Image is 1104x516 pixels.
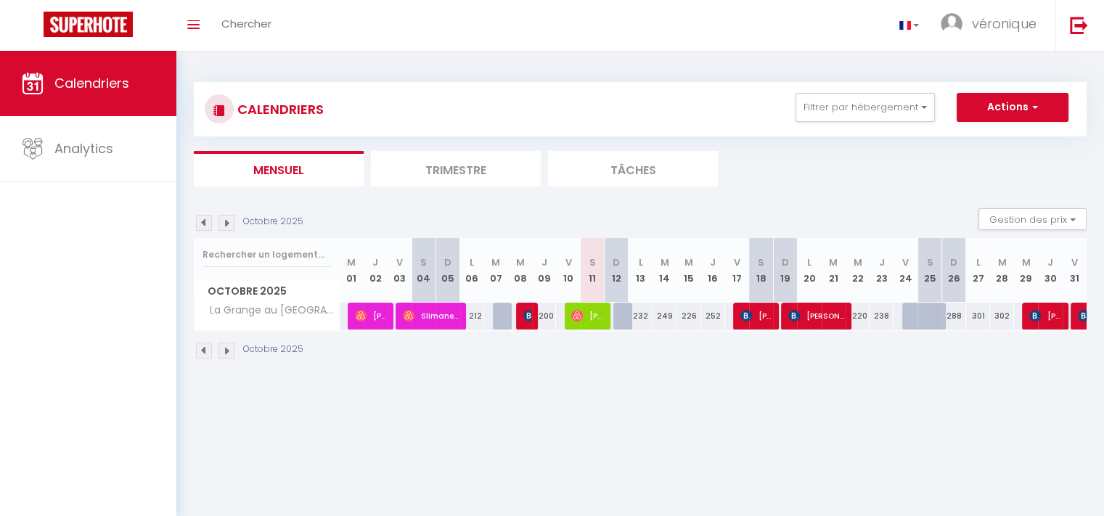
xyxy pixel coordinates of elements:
img: Super Booking [44,12,133,37]
abbr: J [541,255,547,269]
th: 05 [436,238,459,303]
h3: CALENDRIERS [234,93,324,126]
th: 25 [917,238,941,303]
input: Rechercher un logement... [203,242,331,268]
abbr: M [347,255,356,269]
th: 27 [966,238,990,303]
abbr: J [879,255,885,269]
th: 16 [701,238,725,303]
th: 01 [340,238,364,303]
p: Octobre 2025 [243,343,303,356]
abbr: S [926,255,933,269]
th: 28 [990,238,1014,303]
th: 09 [532,238,556,303]
span: Slimane Net [403,302,459,329]
abbr: S [589,255,596,269]
span: La Grange au [GEOGRAPHIC_DATA] [197,303,342,319]
th: 31 [1063,238,1087,303]
th: 19 [773,238,797,303]
div: 226 [676,303,700,329]
abbr: M [1022,255,1031,269]
div: 238 [870,303,894,329]
div: 212 [460,303,484,329]
abbr: M [829,255,838,269]
button: Filtrer par hébergement [796,93,935,122]
th: 12 [605,238,629,303]
abbr: M [661,255,669,269]
button: Actions [957,93,1068,122]
div: 220 [846,303,870,329]
th: 10 [556,238,580,303]
span: [PERSON_NAME] [1029,302,1061,329]
img: ... [941,13,962,35]
span: Calendriers [54,74,129,92]
div: 249 [653,303,676,329]
th: 15 [676,238,700,303]
abbr: D [613,255,620,269]
div: 302 [990,303,1014,329]
th: 11 [581,238,605,303]
th: 23 [870,238,894,303]
abbr: S [420,255,427,269]
span: [PERSON_NAME] [571,302,603,329]
abbr: V [902,255,909,269]
span: Analytics [54,139,113,157]
span: véronique [972,15,1036,33]
th: 24 [894,238,917,303]
th: 26 [942,238,966,303]
span: Octobre 2025 [195,281,339,302]
abbr: D [782,255,789,269]
div: 288 [942,303,966,329]
abbr: V [734,255,740,269]
th: 14 [653,238,676,303]
abbr: V [396,255,403,269]
abbr: L [470,255,474,269]
th: 21 [822,238,846,303]
abbr: M [853,255,862,269]
p: Octobre 2025 [243,215,303,229]
span: [PERSON_NAME] [PERSON_NAME] [523,302,531,329]
abbr: L [639,255,643,269]
div: 200 [532,303,556,329]
th: 22 [846,238,870,303]
div: 232 [629,303,653,329]
span: Chercher [221,16,271,31]
abbr: D [950,255,957,269]
th: 13 [629,238,653,303]
th: 20 [797,238,821,303]
th: 07 [484,238,508,303]
div: 252 [701,303,725,329]
abbr: M [491,255,500,269]
abbr: L [807,255,811,269]
th: 29 [1014,238,1038,303]
abbr: V [1071,255,1078,269]
span: [PERSON_NAME] [355,302,387,329]
li: Mensuel [194,151,364,187]
th: 30 [1038,238,1062,303]
th: 17 [725,238,749,303]
abbr: L [976,255,980,269]
abbr: V [565,255,571,269]
abbr: M [998,255,1007,269]
abbr: J [372,255,378,269]
abbr: M [516,255,525,269]
span: [PERSON_NAME] [740,302,772,329]
img: logout [1070,16,1088,34]
abbr: D [444,255,451,269]
th: 08 [508,238,532,303]
li: Trimestre [371,151,541,187]
abbr: J [710,255,716,269]
th: 02 [364,238,388,303]
th: 18 [749,238,773,303]
div: 301 [966,303,990,329]
th: 04 [412,238,436,303]
abbr: M [684,255,693,269]
abbr: J [1047,255,1053,269]
button: Gestion des prix [978,208,1087,230]
li: Tâches [548,151,718,187]
span: [PERSON_NAME] [788,302,844,329]
abbr: S [758,255,764,269]
th: 03 [388,238,412,303]
th: 06 [460,238,484,303]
